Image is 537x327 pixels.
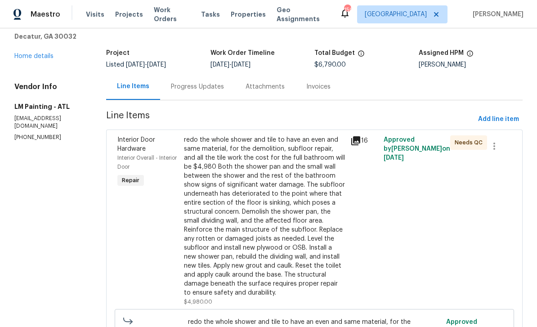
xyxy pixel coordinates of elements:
[232,62,251,68] span: [DATE]
[14,102,85,111] h5: LM Painting - ATL
[474,111,523,128] button: Add line item
[117,137,155,152] span: Interior Door Hardware
[14,32,85,41] h5: Decatur, GA 30032
[14,115,85,130] p: [EMAIL_ADDRESS][DOMAIN_NAME]
[358,50,365,62] span: The total cost of line items that have been proposed by Opendoor. This sum includes line items th...
[314,50,355,56] h5: Total Budget
[384,155,404,161] span: [DATE]
[117,155,177,170] span: Interior Overall - Interior Door
[246,82,285,91] div: Attachments
[344,5,350,14] div: 150
[231,10,266,19] span: Properties
[419,62,523,68] div: [PERSON_NAME]
[277,5,329,23] span: Geo Assignments
[184,135,345,297] div: redo the whole shower and tile to have an even and same material, for the demolition, subfloor re...
[210,50,275,56] h5: Work Order Timeline
[419,50,464,56] h5: Assigned HPM
[14,134,85,141] p: [PHONE_NUMBER]
[314,62,346,68] span: $6,790.00
[126,62,145,68] span: [DATE]
[118,176,143,185] span: Repair
[201,11,220,18] span: Tasks
[31,10,60,19] span: Maestro
[466,50,474,62] span: The hpm assigned to this work order.
[210,62,229,68] span: [DATE]
[455,138,486,147] span: Needs QC
[154,5,190,23] span: Work Orders
[384,137,450,161] span: Approved by [PERSON_NAME] on
[115,10,143,19] span: Projects
[171,82,224,91] div: Progress Updates
[106,111,474,128] span: Line Items
[350,135,378,146] div: 16
[365,10,427,19] span: [GEOGRAPHIC_DATA]
[126,62,166,68] span: -
[184,299,212,305] span: $4,980.00
[306,82,331,91] div: Invoices
[106,62,166,68] span: Listed
[210,62,251,68] span: -
[86,10,104,19] span: Visits
[117,82,149,91] div: Line Items
[14,82,85,91] h4: Vendor Info
[106,50,130,56] h5: Project
[469,10,524,19] span: [PERSON_NAME]
[147,62,166,68] span: [DATE]
[478,114,519,125] span: Add line item
[14,53,54,59] a: Home details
